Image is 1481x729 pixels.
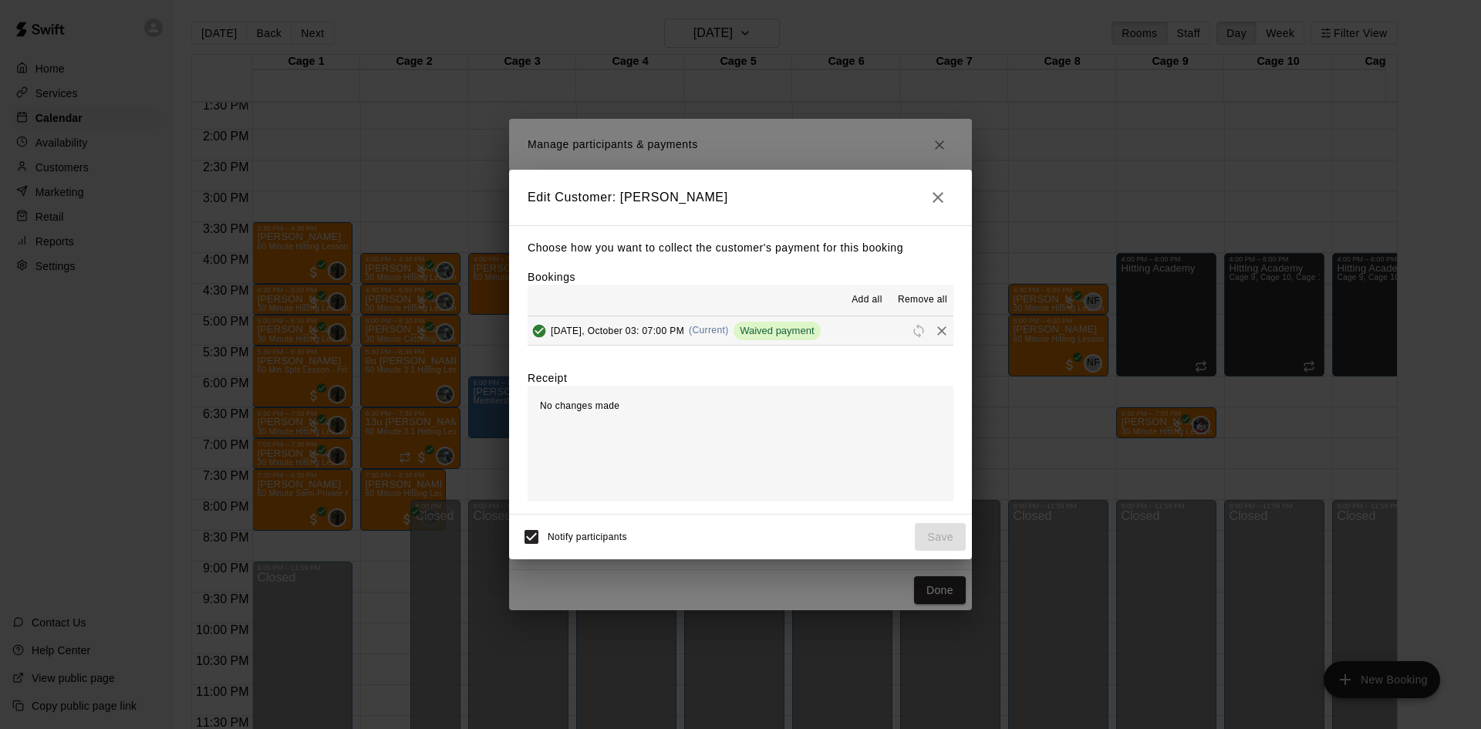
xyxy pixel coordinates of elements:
button: Added & Paid[DATE], October 03: 07:00 PM(Current)Waived paymentRescheduleRemove [528,316,953,345]
span: Waived payment [734,325,820,336]
span: Add all [852,292,882,308]
span: Notify participants [548,532,627,542]
p: Choose how you want to collect the customer's payment for this booking [528,238,953,258]
button: Remove all [892,288,953,312]
button: Added & Paid [528,319,551,343]
span: Reschedule [907,324,930,336]
label: Receipt [528,370,567,386]
span: Remove all [898,292,947,308]
span: No changes made [540,400,619,411]
span: (Current) [689,325,729,336]
button: Add all [842,288,892,312]
label: Bookings [528,271,575,283]
span: Remove [930,324,953,336]
h2: Edit Customer: [PERSON_NAME] [509,170,972,225]
span: [DATE], October 03: 07:00 PM [551,325,684,336]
